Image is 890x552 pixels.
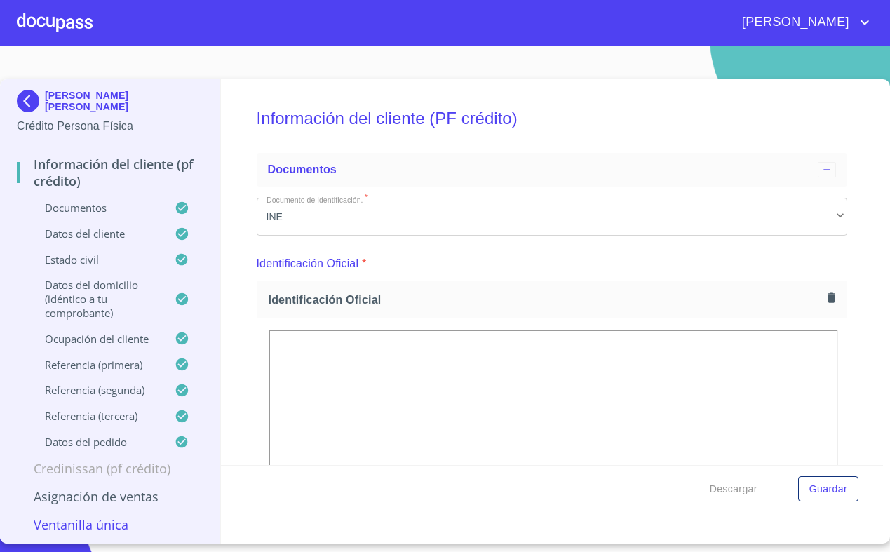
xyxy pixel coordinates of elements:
[17,332,175,346] p: Ocupación del Cliente
[257,198,848,236] div: INE
[17,118,203,135] p: Crédito Persona Física
[17,227,175,241] p: Datos del cliente
[17,201,175,215] p: Documentos
[17,156,203,189] p: Información del cliente (PF crédito)
[731,11,856,34] span: [PERSON_NAME]
[257,90,848,147] h5: Información del cliente (PF crédito)
[17,409,175,423] p: Referencia (tercera)
[17,383,175,397] p: Referencia (segunda)
[268,163,337,175] span: Documentos
[45,90,203,112] p: [PERSON_NAME] [PERSON_NAME]
[257,255,359,272] p: Identificación Oficial
[710,480,757,498] span: Descargar
[17,90,203,118] div: [PERSON_NAME] [PERSON_NAME]
[704,476,763,502] button: Descargar
[798,476,858,502] button: Guardar
[17,278,175,320] p: Datos del domicilio (idéntico a tu comprobante)
[17,358,175,372] p: Referencia (primera)
[17,460,203,477] p: Credinissan (PF crédito)
[17,90,45,112] img: Docupass spot blue
[17,516,203,533] p: Ventanilla única
[269,292,823,307] span: Identificación Oficial
[17,253,175,267] p: Estado Civil
[731,11,873,34] button: account of current user
[17,435,175,449] p: Datos del pedido
[17,488,203,505] p: Asignación de Ventas
[809,480,847,498] span: Guardar
[257,153,848,187] div: Documentos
